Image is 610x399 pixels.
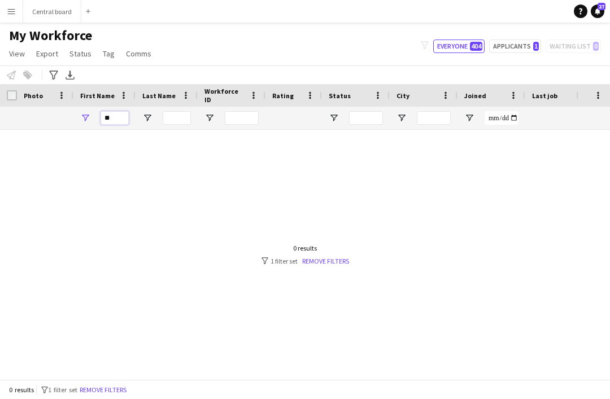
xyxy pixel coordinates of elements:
span: Last Name [142,91,176,100]
input: Joined Filter Input [485,111,518,125]
span: My Workforce [9,27,92,44]
button: Open Filter Menu [142,113,152,123]
input: Status Filter Input [349,111,383,125]
a: Tag [98,46,119,61]
input: Workforce ID Filter Input [225,111,259,125]
a: Export [32,46,63,61]
div: 0 results [262,244,349,252]
span: Tag [103,49,115,59]
span: Export [36,49,58,59]
span: 404 [470,42,482,51]
span: 1 filter set [48,385,77,394]
button: Open Filter Menu [329,113,339,123]
button: Central board [23,1,81,23]
span: Joined [464,91,486,100]
button: Applicants1 [489,40,541,53]
span: City [396,91,409,100]
span: Comms [126,49,151,59]
span: First Name [80,91,115,100]
button: Remove filters [77,384,129,396]
span: Photo [24,91,43,100]
span: 27 [598,3,605,10]
button: Open Filter Menu [204,113,215,123]
span: Last job [532,91,557,100]
span: View [9,49,25,59]
button: Open Filter Menu [464,113,474,123]
a: Comms [121,46,156,61]
app-action-btn: Export XLSX [63,68,77,82]
a: Status [65,46,96,61]
a: 27 [591,5,604,18]
button: Open Filter Menu [80,113,90,123]
button: Everyone404 [433,40,485,53]
input: Last Name Filter Input [163,111,191,125]
input: Column with Header Selection [7,90,17,100]
input: City Filter Input [417,111,451,125]
div: 1 filter set [262,257,349,265]
a: View [5,46,29,61]
span: Status [69,49,91,59]
a: Remove filters [302,257,349,265]
span: Rating [272,91,294,100]
button: Open Filter Menu [396,113,407,123]
span: Workforce ID [204,87,245,104]
app-action-btn: Advanced filters [47,68,60,82]
input: First Name Filter Input [101,111,129,125]
span: 1 [533,42,539,51]
span: Status [329,91,351,100]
